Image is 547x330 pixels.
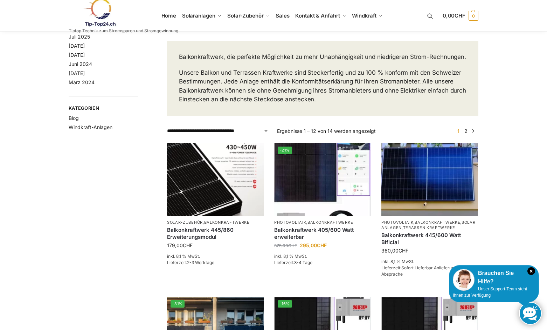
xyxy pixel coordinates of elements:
p: inkl. 8,1 % MwSt. [274,253,371,260]
span: CHF [317,242,327,248]
a: Balkonkraftwerk 445/600 Watt Bificial [381,232,478,245]
span: Kontakt & Anfahrt [295,12,340,19]
span: Seite 1 [456,128,461,134]
a: Balkonkraftwerk 405/600 Watt erweiterbar [274,227,371,240]
a: → [471,127,476,135]
a: Photovoltaik [274,220,306,225]
span: 0,00 [443,12,465,19]
span: Sofort Lieferbar Anlieferung nach Absprache [381,265,468,277]
span: Windkraft [352,12,376,19]
span: CHF [455,12,465,19]
nav: Produkt-Seitennummerierung [453,127,478,135]
a: Juni 2024 [69,61,92,67]
p: , , , [381,220,478,231]
a: Photovoltaik [381,220,413,225]
a: [DATE] [69,52,85,58]
span: 0 [469,11,478,21]
a: Balkonkraftwerke [307,220,353,225]
a: Balkonkraftwerk 445/860 Erweiterungsmodul [167,227,264,240]
img: Customer service [453,269,475,291]
p: Tiptop Technik zum Stromsparen und Stromgewinnung [69,29,178,33]
span: 3-4 Tage [294,260,312,265]
bdi: 179,00 [167,242,193,248]
a: Balkonkraftwerke [204,220,250,225]
bdi: 295,00 [300,242,327,248]
p: inkl. 8,1 % MwSt. [167,253,264,260]
a: Windkraft-Anlagen [69,124,112,130]
img: Steckerfertig Plug & Play mit 410 Watt [274,143,371,216]
a: Balkonkraftwerke [415,220,460,225]
a: 0,00CHF 0 [443,5,478,26]
span: 2-3 Werktage [187,260,214,265]
img: Balkonkraftwerk 445/860 Erweiterungsmodul [167,143,264,216]
p: , [167,220,264,225]
a: [DATE] [69,43,85,49]
p: Ergebnisse 1 – 12 von 14 werden angezeigt [277,127,376,135]
a: Terassen Kraftwerke [403,225,455,230]
div: Brauchen Sie Hilfe? [453,269,535,286]
span: Lieferzeit: [274,260,312,265]
span: CHF [183,242,193,248]
a: [DATE] [69,70,85,76]
span: CHF [288,243,297,248]
span: Unser Support-Team steht Ihnen zur Verfügung [453,287,527,298]
span: Lieferzeit: [167,260,214,265]
i: Schließen [527,267,535,275]
p: Unsere Balkon und Terrassen Kraftwerke sind Steckerfertig und zu 100 % konform mit den Schweizer ... [179,68,466,104]
p: Balkonkraftwerk, die perfekte Möglichkeit zu mehr Unabhängigkeit und niedrigeren Strom-Rechnungen. [179,53,466,62]
span: Kategorien [69,105,138,112]
a: Solar-Zubehör [167,220,203,225]
a: Blog [69,115,79,121]
span: CHF [399,248,408,254]
select: Shop-Reihenfolge [167,127,269,135]
a: Solaranlagen [381,220,476,230]
bdi: 375,00 [274,243,297,248]
span: Solar-Zubehör [227,12,264,19]
p: inkl. 8,1 % MwSt. [381,258,478,265]
span: Solaranlagen [182,12,215,19]
a: Juli 2025 [69,34,90,40]
img: Solaranlage für den kleinen Balkon [381,143,478,216]
span: Sales [276,12,290,19]
a: März 2024 [69,79,95,85]
span: Lieferzeit: [381,265,468,277]
bdi: 360,00 [381,248,408,254]
p: , [274,220,371,225]
a: -21%Steckerfertig Plug & Play mit 410 Watt [274,143,371,216]
a: Seite 2 [463,128,469,134]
